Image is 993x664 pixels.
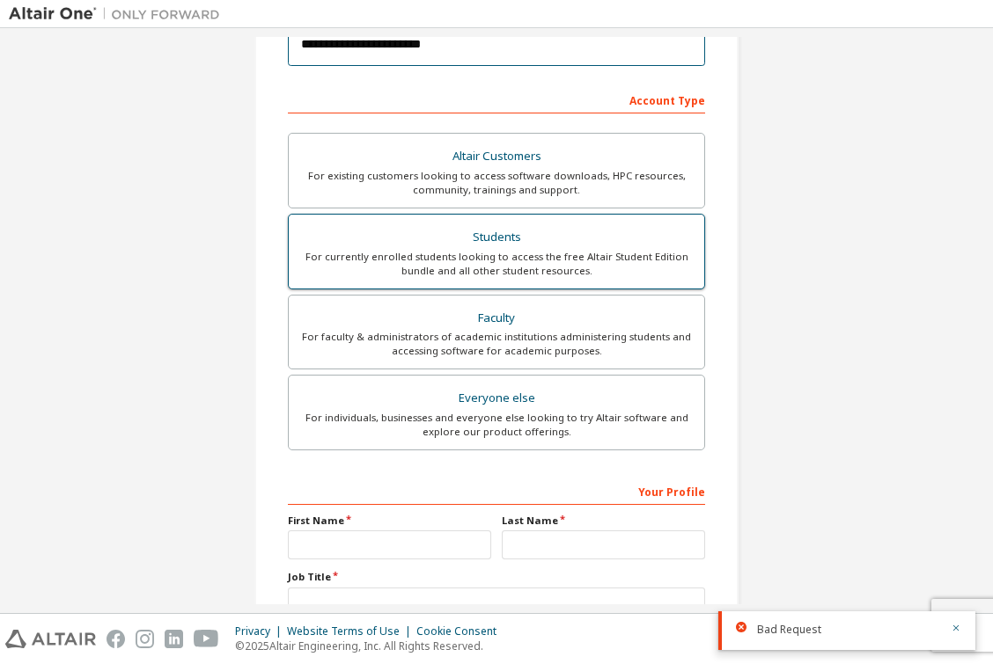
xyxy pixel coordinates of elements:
[165,630,183,648] img: linkedin.svg
[299,386,694,411] div: Everyone else
[288,85,705,113] div: Account Type
[107,630,125,648] img: facebook.svg
[299,225,694,250] div: Students
[288,570,705,584] label: Job Title
[502,514,705,528] label: Last Name
[299,330,694,358] div: For faculty & administrators of academic institutions administering students and accessing softwa...
[136,630,154,648] img: instagram.svg
[194,630,219,648] img: youtube.svg
[287,624,416,638] div: Website Terms of Use
[5,630,96,648] img: altair_logo.svg
[235,638,507,653] p: © 2025 Altair Engineering, Inc. All Rights Reserved.
[299,144,694,169] div: Altair Customers
[299,169,694,197] div: For existing customers looking to access software downloads, HPC resources, community, trainings ...
[299,411,694,439] div: For individuals, businesses and everyone else looking to try Altair software and explore our prod...
[235,624,287,638] div: Privacy
[288,514,491,528] label: First Name
[9,5,229,23] img: Altair One
[299,250,694,278] div: For currently enrolled students looking to access the free Altair Student Edition bundle and all ...
[757,623,821,637] span: Bad Request
[299,306,694,331] div: Faculty
[416,624,507,638] div: Cookie Consent
[288,477,705,505] div: Your Profile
